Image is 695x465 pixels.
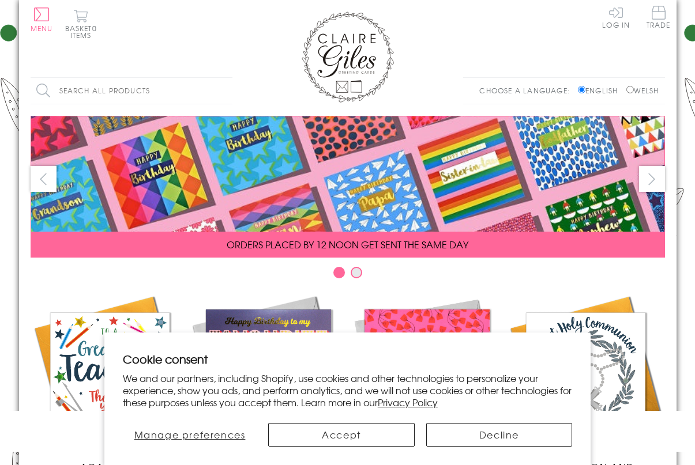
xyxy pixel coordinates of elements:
[602,6,630,28] a: Log In
[578,86,585,93] input: English
[221,78,232,104] input: Search
[333,267,345,278] button: Carousel Page 1 (Current Slide)
[134,428,246,441] span: Manage preferences
[647,6,671,31] a: Trade
[578,85,623,96] label: English
[123,372,573,408] p: We and our partners, including Shopify, use cookies and other technologies to personalize your ex...
[626,85,659,96] label: Welsh
[123,351,573,367] h2: Cookie consent
[31,166,57,192] button: prev
[227,237,468,251] span: ORDERS PLACED BY 12 NOON GET SENT THE SAME DAY
[302,12,394,103] img: Claire Giles Greetings Cards
[639,166,665,192] button: next
[65,9,97,39] button: Basket0 items
[31,266,665,284] div: Carousel Pagination
[647,6,671,28] span: Trade
[31,78,232,104] input: Search all products
[626,86,634,93] input: Welsh
[351,267,362,278] button: Carousel Page 2
[31,7,53,32] button: Menu
[123,423,257,447] button: Manage preferences
[378,395,438,409] a: Privacy Policy
[31,23,53,33] span: Menu
[70,23,97,40] span: 0 items
[268,423,415,447] button: Accept
[426,423,573,447] button: Decline
[479,85,576,96] p: Choose a language:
